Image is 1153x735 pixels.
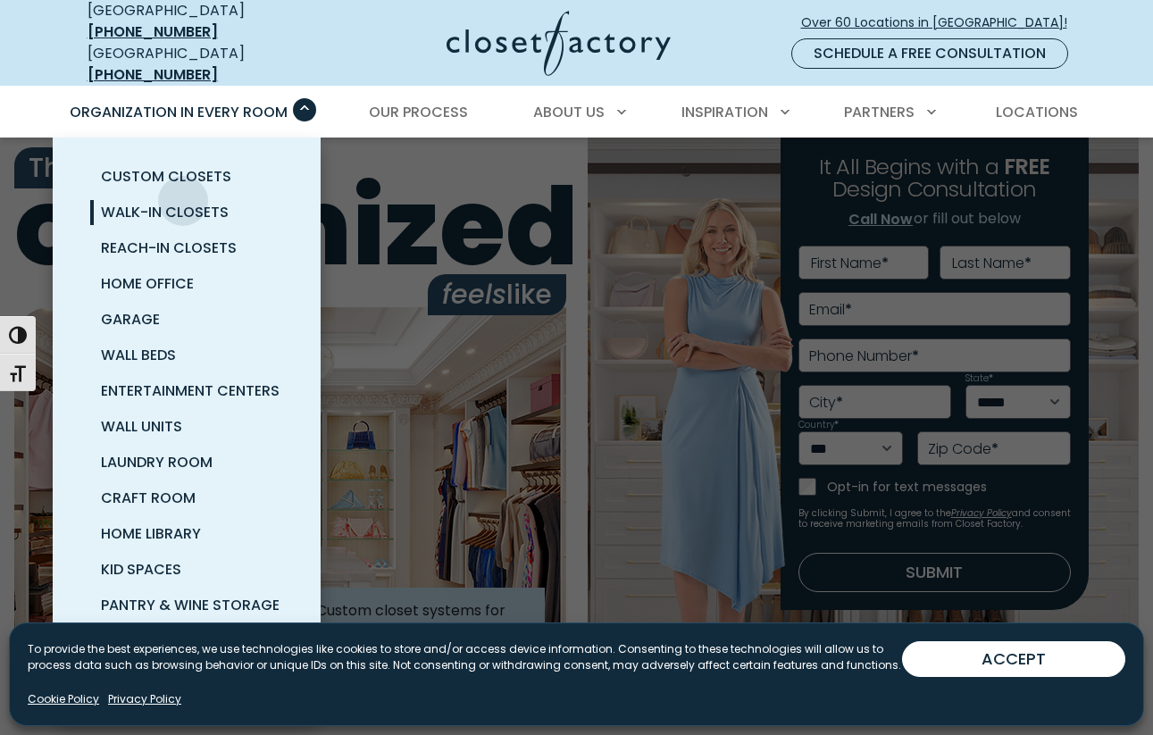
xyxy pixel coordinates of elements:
[101,380,280,401] span: Entertainment Centers
[800,7,1082,38] a: Over 60 Locations in [GEOGRAPHIC_DATA]!
[369,102,468,122] span: Our Process
[996,102,1078,122] span: Locations
[88,43,306,86] div: [GEOGRAPHIC_DATA]
[28,691,99,707] a: Cookie Policy
[791,38,1068,69] a: Schedule a Free Consultation
[844,102,915,122] span: Partners
[88,21,218,42] a: [PHONE_NUMBER]
[101,273,194,294] span: Home Office
[101,595,280,615] span: Pantry & Wine Storage
[101,559,181,580] span: Kid Spaces
[53,138,321,716] ul: Organization in Every Room submenu
[101,202,229,222] span: Walk-In Closets
[101,452,213,472] span: Laundry Room
[801,13,1082,32] span: Over 60 Locations in [GEOGRAPHIC_DATA]!
[101,238,237,258] span: Reach-In Closets
[447,11,671,76] img: Closet Factory Logo
[101,523,201,544] span: Home Library
[108,691,181,707] a: Privacy Policy
[101,166,231,187] span: Custom Closets
[101,416,182,437] span: Wall Units
[101,345,176,365] span: Wall Beds
[88,64,218,85] a: [PHONE_NUMBER]
[57,88,1097,138] nav: Primary Menu
[902,641,1125,677] button: ACCEPT
[681,102,768,122] span: Inspiration
[101,309,160,330] span: Garage
[70,102,288,122] span: Organization in Every Room
[533,102,605,122] span: About Us
[101,488,196,508] span: Craft Room
[28,641,902,673] p: To provide the best experiences, we use technologies like cookies to store and/or access device i...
